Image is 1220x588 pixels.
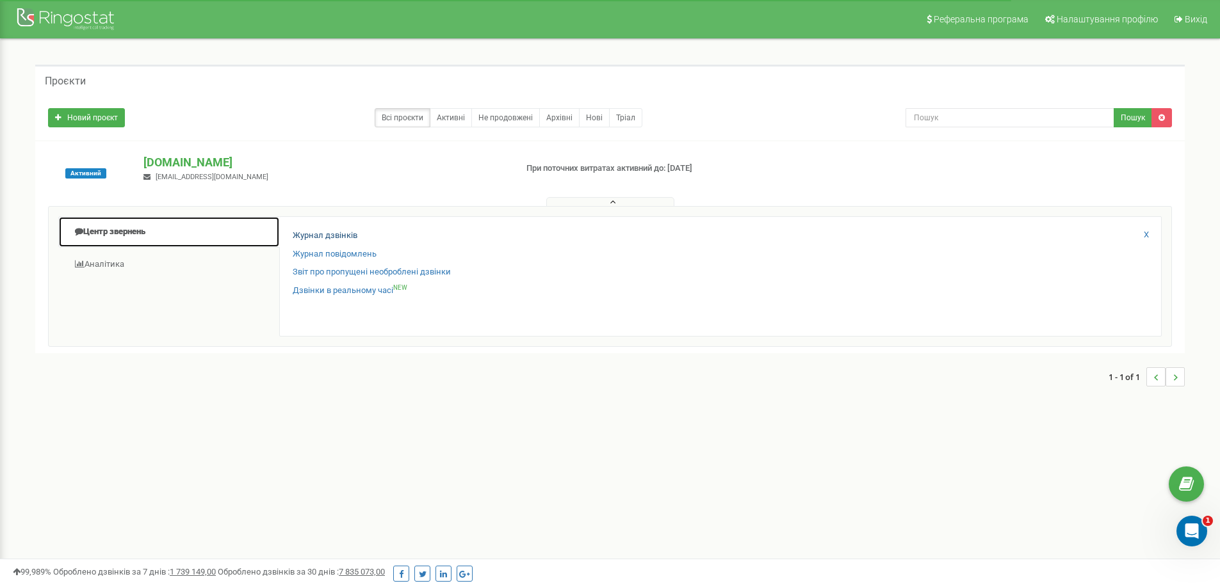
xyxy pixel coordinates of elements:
[293,230,357,242] a: Журнал дзвінків
[13,567,51,576] span: 99,989%
[293,285,407,297] a: Дзвінки в реальному часіNEW
[170,567,216,576] u: 1 739 149,00
[1176,516,1207,546] iframe: Intercom live chat
[1144,229,1149,241] a: X
[906,108,1114,127] input: Пошук
[45,75,86,87] h5: Проєкти
[609,108,642,127] a: Тріал
[58,249,280,280] a: Аналiтика
[58,216,280,248] a: Центр звернень
[526,163,793,175] p: При поточних витратах активний до: [DATE]
[539,108,580,127] a: Архівні
[218,567,385,576] span: Оброблено дзвінків за 30 днів :
[393,284,407,291] sup: NEW
[53,567,216,576] span: Оброблено дзвінків за 7 днів :
[1109,354,1185,399] nav: ...
[293,248,377,260] a: Журнал повідомлень
[65,168,106,179] span: Активний
[1109,367,1146,386] span: 1 - 1 of 1
[934,14,1029,24] span: Реферальна програма
[339,567,385,576] u: 7 835 073,00
[156,173,268,181] span: [EMAIL_ADDRESS][DOMAIN_NAME]
[1203,516,1213,526] span: 1
[471,108,540,127] a: Не продовжені
[1057,14,1158,24] span: Налаштування профілю
[293,266,451,278] a: Звіт про пропущені необроблені дзвінки
[1114,108,1152,127] button: Пошук
[430,108,472,127] a: Активні
[143,154,505,171] p: [DOMAIN_NAME]
[1185,14,1207,24] span: Вихід
[375,108,430,127] a: Всі проєкти
[579,108,610,127] a: Нові
[48,108,125,127] a: Новий проєкт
